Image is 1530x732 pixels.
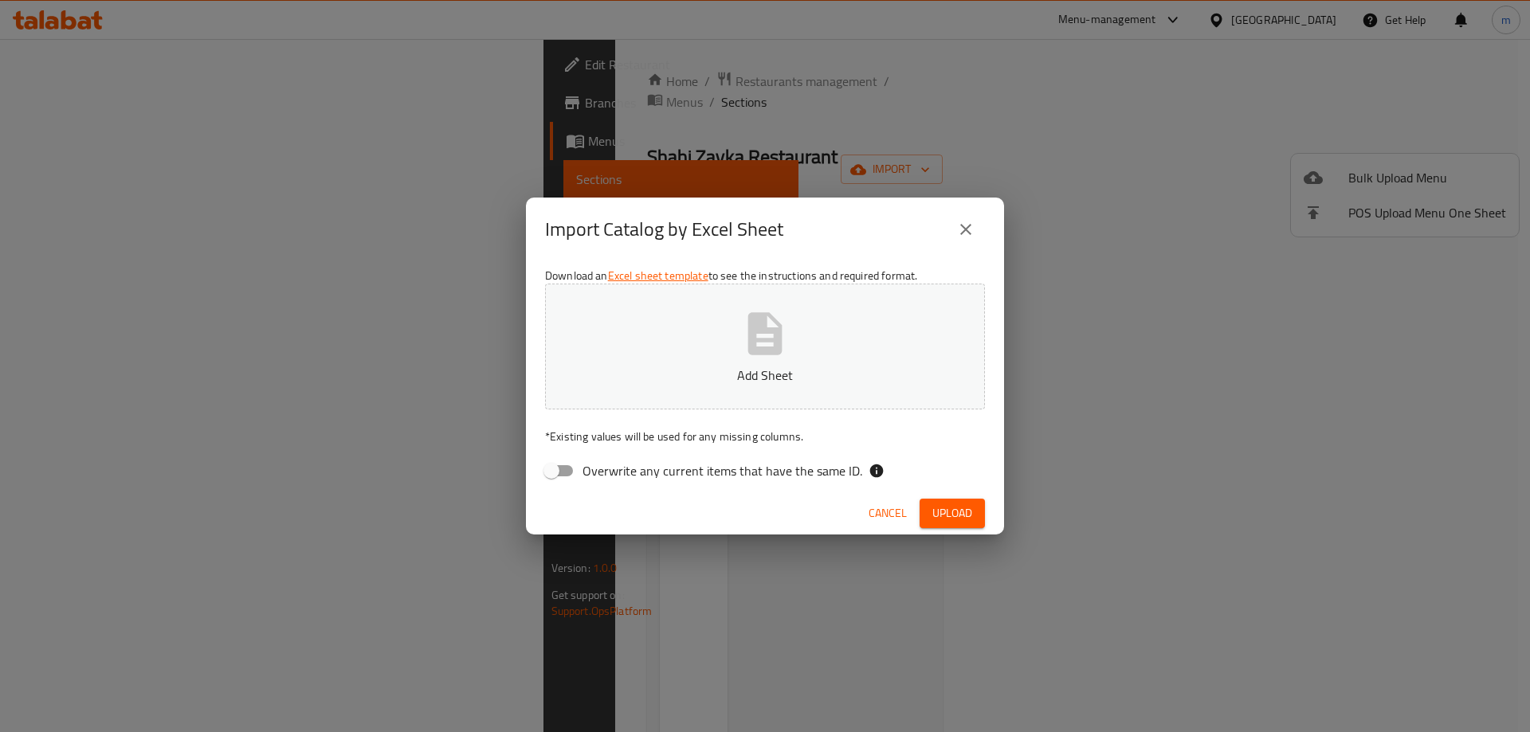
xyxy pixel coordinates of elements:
p: Add Sheet [570,366,960,385]
button: Cancel [862,499,913,528]
span: Upload [932,503,972,523]
span: Cancel [869,503,907,523]
p: Existing values will be used for any missing columns. [545,429,985,444]
button: Upload [920,499,985,528]
button: close [947,210,985,249]
button: Add Sheet [545,284,985,409]
h2: Import Catalog by Excel Sheet [545,217,783,242]
div: Download an to see the instructions and required format. [526,261,1004,492]
span: Overwrite any current items that have the same ID. [583,461,862,480]
svg: If the overwrite option isn't selected, then the items that match an existing ID will be ignored ... [869,463,885,479]
a: Excel sheet template [608,265,708,286]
